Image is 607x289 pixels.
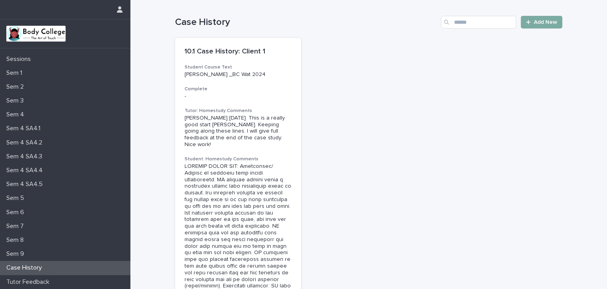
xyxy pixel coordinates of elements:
[185,93,292,100] p: -
[3,167,49,174] p: Sem 4 SA4.4
[3,181,49,188] p: Sem 4 SA4.5
[3,55,37,63] p: Sessions
[3,153,49,160] p: Sem 4 SA4.3
[534,19,557,25] span: Add New
[3,139,49,146] p: Sem 4 SA4.2
[185,108,292,114] h3: Tutor: Homestudy Comments
[185,48,292,56] p: 10.1 Case History: Client 1
[3,236,30,244] p: Sem 8
[3,194,30,202] p: Sem 5
[3,250,30,258] p: Sem 9
[3,97,30,105] p: Sem 3
[3,222,30,230] p: Sem 7
[3,264,48,272] p: Case History
[3,278,56,286] p: Tutor Feedback
[521,16,562,29] a: Add New
[3,69,28,77] p: Sem 1
[185,71,292,78] p: [PERSON_NAME] _BC Wat 2024
[3,125,47,132] p: Sem 4 SA4.1
[3,209,30,216] p: Sem 6
[185,64,292,70] h3: Student Course Text
[185,86,292,92] h3: Complete
[3,111,30,118] p: Sem 4
[175,17,438,28] h1: Case History
[3,83,30,91] p: Sem 2
[185,156,292,162] h3: Student: Homestudy Comments
[441,16,516,29] input: Search
[185,115,292,148] div: [PERSON_NAME] [DATE]: This is a really good start [PERSON_NAME]. Keeping going along these lines....
[6,26,66,42] img: xvtzy2PTuGgGH0xbwGb2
